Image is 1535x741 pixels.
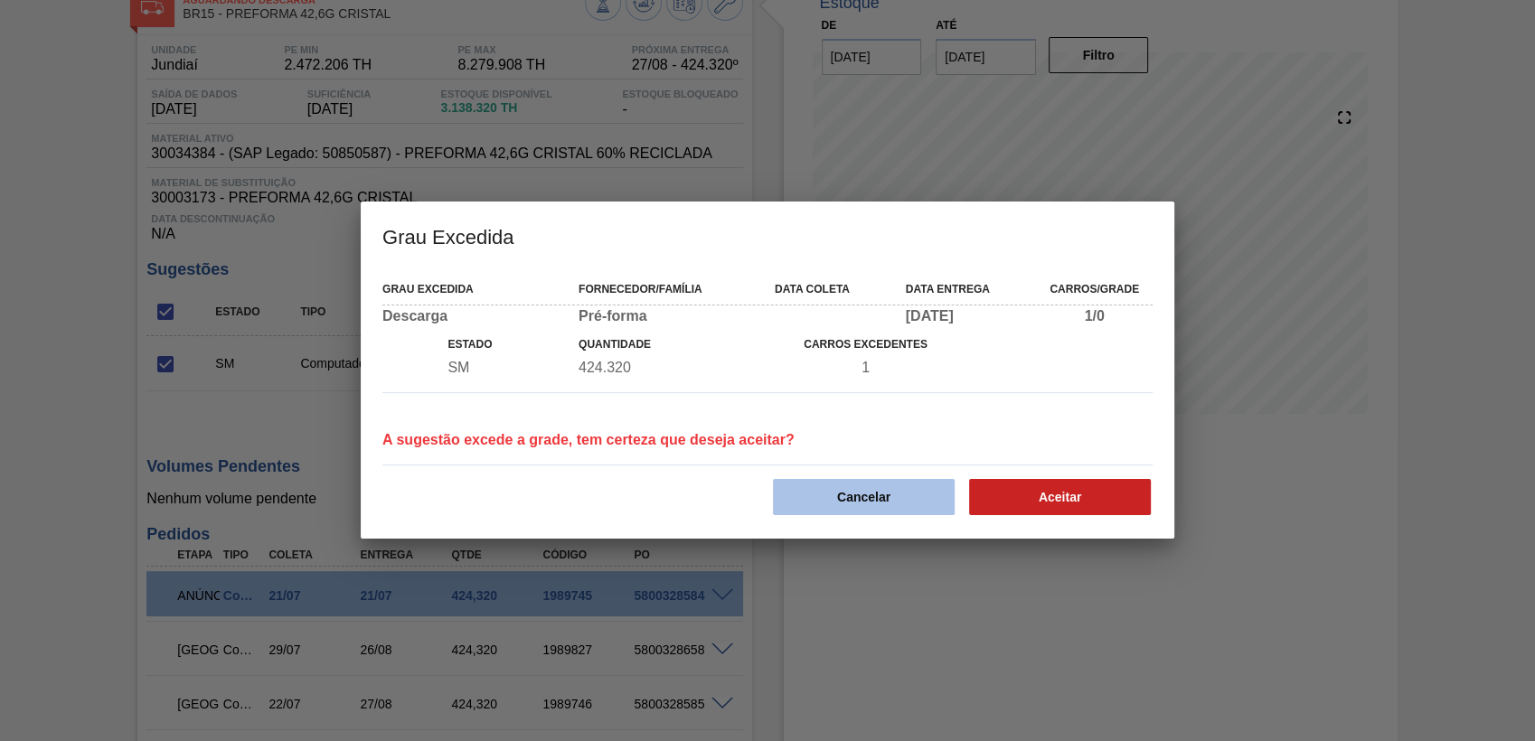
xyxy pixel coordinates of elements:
div: Quantidade [579,333,760,355]
div: Carros/Grade [1036,278,1153,300]
h3: Grau Excedida [361,202,1174,270]
div: Estado [447,333,564,355]
div: Quantidade [579,360,760,376]
div: Pré-forma [579,308,760,324]
button: Cancelar [773,479,955,515]
div: Descarga [382,308,564,324]
div: [DATE] [906,308,1022,324]
div: Carros Excedentes [775,333,956,355]
div: Fornecedor/Família [579,278,760,300]
div: 1/0 [1036,308,1153,324]
div: A sugestão excede a grade, tem certeza que deseja aceitar? [375,405,802,448]
div: Total de Carros Na Sugestão [775,360,956,376]
div: Status [447,360,564,376]
div: Data entrega [906,278,1022,300]
div: Data coleta [775,278,891,300]
div: Grau Excedida [382,278,564,300]
button: Aceitar [969,479,1151,515]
